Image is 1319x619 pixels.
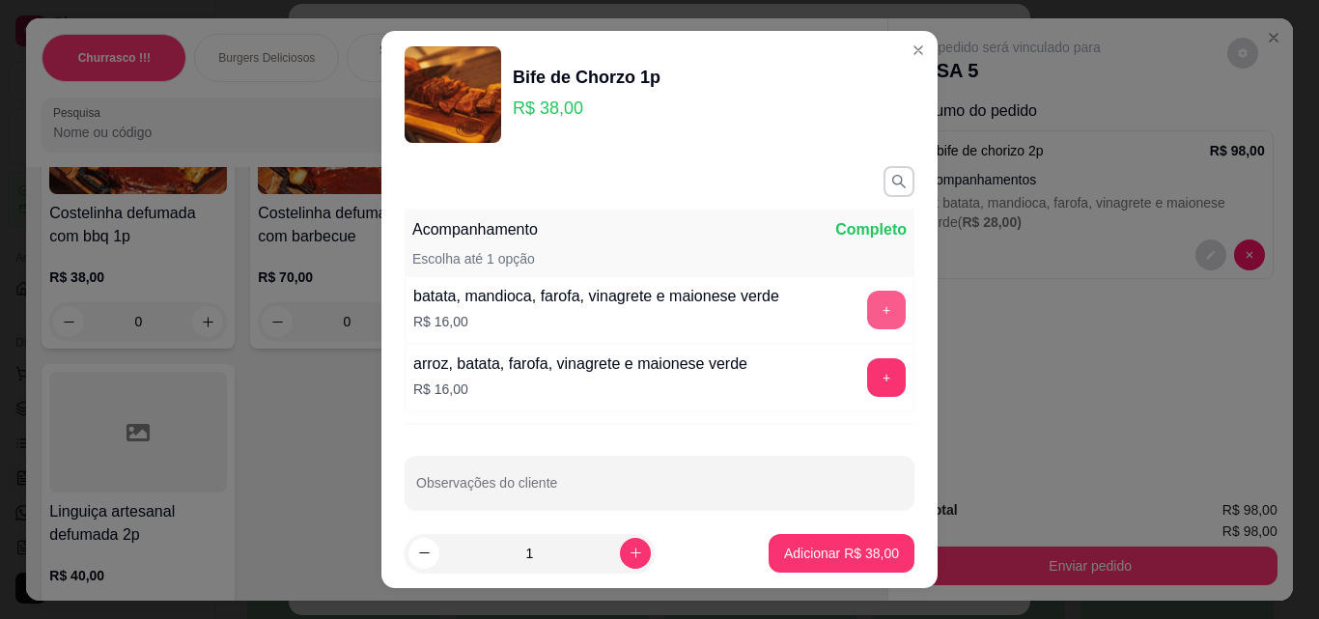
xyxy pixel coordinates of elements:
input: Observações do cliente [416,481,903,500]
button: decrease-product-quantity [408,538,439,569]
p: Acompanhamento [412,218,538,241]
p: R$ 16,00 [413,312,779,331]
p: R$ 38,00 [513,95,660,122]
button: Close [903,35,934,66]
p: Escolha até 1 opção [412,249,535,268]
button: add [867,358,906,397]
p: Completo [835,218,907,241]
img: product-image [405,46,501,143]
p: R$ 16,00 [413,380,747,399]
div: Bife de Chorzo 1p [513,64,660,91]
p: Adicionar R$ 38,00 [784,544,899,563]
div: arroz, batata, farofa, vinagrete e maionese verde [413,352,747,376]
button: Adicionar R$ 38,00 [769,534,914,573]
button: increase-product-quantity [620,538,651,569]
div: batata, mandioca, farofa, vinagrete e maionese verde [413,285,779,308]
button: add [867,291,906,329]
